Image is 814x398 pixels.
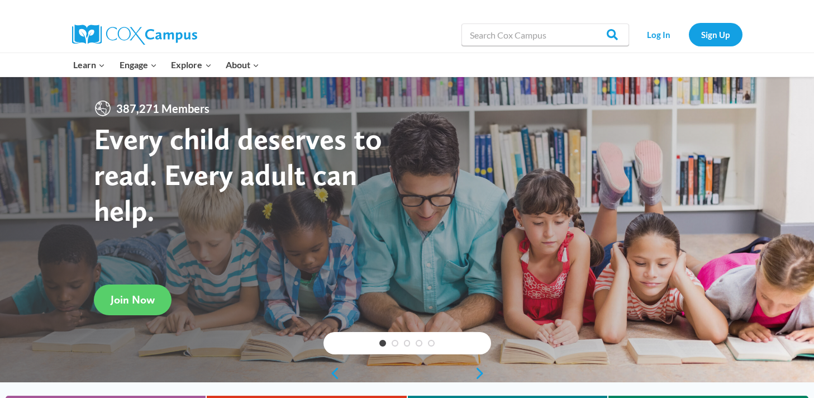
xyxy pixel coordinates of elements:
[73,58,105,72] span: Learn
[226,58,259,72] span: About
[474,367,491,380] a: next
[635,23,683,46] a: Log In
[72,25,197,45] img: Cox Campus
[392,340,398,347] a: 2
[379,340,386,347] a: 1
[689,23,742,46] a: Sign Up
[323,362,491,385] div: content slider buttons
[94,284,172,315] a: Join Now
[120,58,157,72] span: Engage
[323,367,340,380] a: previous
[404,340,411,347] a: 3
[94,121,382,228] strong: Every child deserves to read. Every adult can help.
[171,58,211,72] span: Explore
[66,53,266,77] nav: Primary Navigation
[111,293,155,306] span: Join Now
[416,340,422,347] a: 4
[635,23,742,46] nav: Secondary Navigation
[112,99,214,117] span: 387,271 Members
[461,23,629,46] input: Search Cox Campus
[428,340,435,347] a: 5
